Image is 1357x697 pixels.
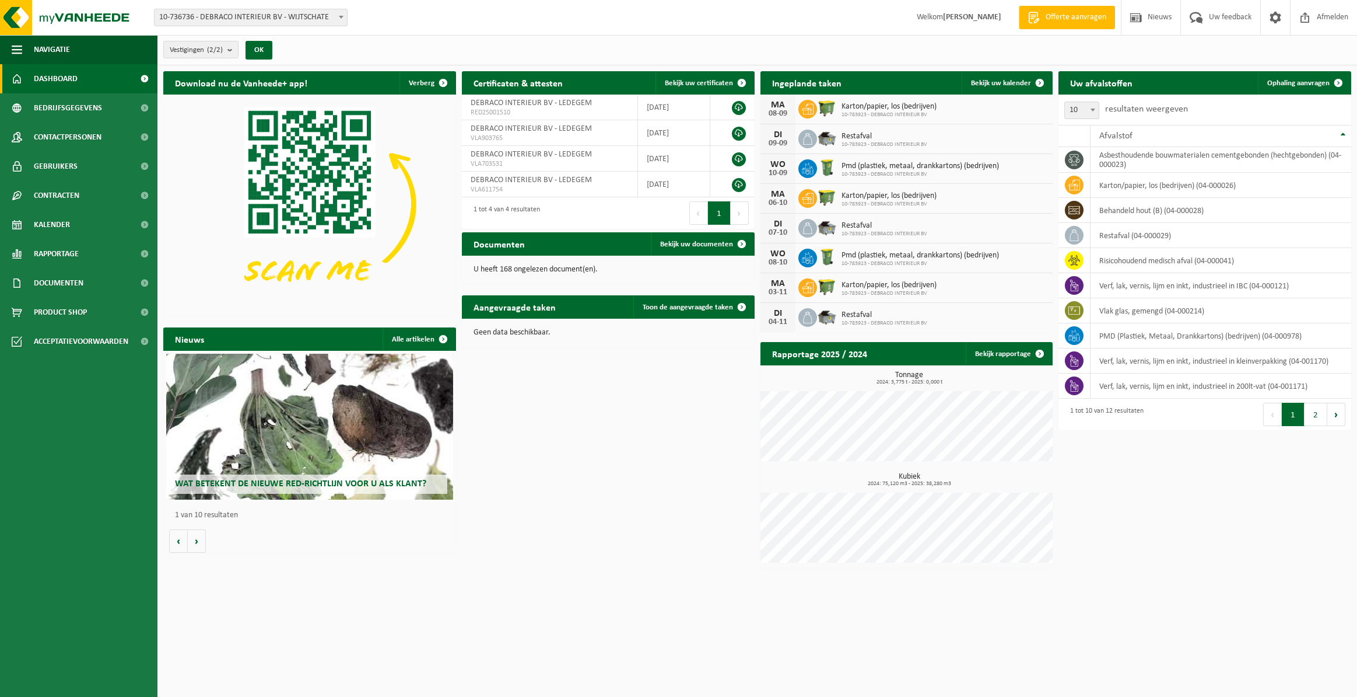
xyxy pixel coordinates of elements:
[655,71,753,95] a: Bekijk uw certificaten
[34,152,78,181] span: Gebruikers
[766,318,790,326] div: 04-11
[169,529,188,553] button: Vorige
[841,141,927,148] span: 10-783923 - DEBRACO INTERIEUR BV
[841,320,927,327] span: 10-783923 - DEBRACO INTERIEUR BV
[841,111,937,119] span: 10-783923 - DEBRACO INTERIEUR BV
[471,150,592,159] span: DEBRACO INTERIEUR BV - LEDEGEM
[943,13,1001,22] strong: [PERSON_NAME]
[841,231,927,238] span: 10-783923 - DEBRACO INTERIEUR BV
[766,259,790,267] div: 08-10
[841,311,927,320] span: Restafval
[34,269,83,298] span: Documenten
[1090,223,1351,248] td: restafval (04-000029)
[760,342,879,365] h2: Rapportage 2025 / 2024
[817,158,837,177] img: WB-0240-HPE-GN-50
[471,108,629,117] span: RED25001510
[1064,102,1099,119] span: 10
[841,260,999,267] span: 10-783923 - DEBRACO INTERIEUR BV
[766,100,790,110] div: MA
[471,134,629,143] span: VLA903765
[638,146,710,172] td: [DATE]
[1105,104,1188,114] label: resultaten weergeven
[1258,71,1350,95] a: Ophaling aanvragen
[34,210,70,239] span: Kalender
[817,128,837,148] img: WB-5000-GAL-GY-01
[817,98,837,118] img: WB-1100-HPE-GN-50
[409,79,434,87] span: Verberg
[1282,403,1305,426] button: 1
[708,201,731,225] button: 1
[1058,71,1144,94] h2: Uw afvalstoffen
[841,201,937,208] span: 10-783923 - DEBRACO INTERIEUR BV
[638,172,710,197] td: [DATE]
[841,251,999,260] span: Pmd (plastiek, metaal, drankkartons) (bedrijven)
[1090,348,1351,374] td: verf, lak, vernis, lijm en inkt, industrieel in kleinverpakking (04-001170)
[1065,102,1099,119] span: 10
[817,187,837,207] img: WB-1100-HPE-GN-50
[660,241,733,248] span: Bekijk uw documenten
[246,41,272,60] button: OK
[468,200,540,226] div: 1 tot 4 van 4 resultaten
[154,9,348,26] span: 10-736736 - DEBRACO INTERIEUR BV - WIJTSCHATE
[638,95,710,120] td: [DATE]
[1263,403,1282,426] button: Previous
[817,277,837,297] img: WB-1100-HPE-GN-50
[207,46,223,54] count: (2/2)
[166,354,453,500] a: Wat betekent de nieuwe RED-richtlijn voor u als klant?
[1305,403,1327,426] button: 2
[766,473,1053,487] h3: Kubiek
[841,102,937,111] span: Karton/papier, los (bedrijven)
[760,71,853,94] h2: Ingeplande taken
[689,201,708,225] button: Previous
[188,529,206,553] button: Volgende
[841,171,999,178] span: 10-783923 - DEBRACO INTERIEUR BV
[462,295,567,318] h2: Aangevraagde taken
[817,247,837,267] img: WB-0240-HPE-GN-50
[766,199,790,207] div: 06-10
[471,124,592,133] span: DEBRACO INTERIEUR BV - LEDEGEM
[841,162,999,171] span: Pmd (plastiek, metaal, drankkartons) (bedrijven)
[34,327,128,356] span: Acceptatievoorwaarden
[841,281,937,290] span: Karton/papier, los (bedrijven)
[1090,323,1351,348] td: PMD (Plastiek, Metaal, Drankkartons) (bedrijven) (04-000978)
[1064,402,1144,427] div: 1 tot 10 van 12 resultaten
[163,71,319,94] h2: Download nu de Vanheede+ app!
[962,71,1051,95] a: Bekijk uw kalender
[175,479,426,489] span: Wat betekent de nieuwe RED-richtlijn voor u als klant?
[399,71,455,95] button: Verberg
[34,35,70,64] span: Navigatie
[175,511,450,520] p: 1 van 10 resultaten
[462,232,537,255] h2: Documenten
[841,132,927,141] span: Restafval
[1090,248,1351,273] td: risicohoudend medisch afval (04-000041)
[841,290,937,297] span: 10-783923 - DEBRACO INTERIEUR BV
[1019,6,1115,29] a: Offerte aanvragen
[1090,147,1351,173] td: asbesthoudende bouwmaterialen cementgebonden (hechtgebonden) (04-000023)
[766,288,790,297] div: 03-11
[638,120,710,146] td: [DATE]
[766,190,790,199] div: MA
[971,79,1031,87] span: Bekijk uw kalender
[163,327,216,350] h2: Nieuws
[817,306,837,326] img: WB-5000-GAL-GY-01
[817,217,837,237] img: WB-5000-GAL-GY-01
[471,185,629,194] span: VLA611754
[1090,173,1351,198] td: karton/papier, los (bedrijven) (04-000026)
[34,123,101,152] span: Contactpersonen
[474,266,743,274] p: U heeft 168 ongelezen document(en).
[474,329,743,337] p: Geen data beschikbaar.
[731,201,749,225] button: Next
[766,481,1053,487] span: 2024: 75,120 m3 - 2025: 38,280 m3
[34,239,79,269] span: Rapportage
[633,295,753,319] a: Toon de aangevraagde taken
[766,160,790,169] div: WO
[34,64,78,93] span: Dashboard
[34,298,87,327] span: Product Shop
[766,371,1053,385] h3: Tonnage
[1090,273,1351,298] td: verf, lak, vernis, lijm en inkt, industrieel in IBC (04-000121)
[766,249,790,259] div: WO
[766,219,790,229] div: DI
[1090,298,1351,323] td: vlak glas, gemengd (04-000214)
[766,309,790,318] div: DI
[163,95,456,314] img: Download de VHEPlus App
